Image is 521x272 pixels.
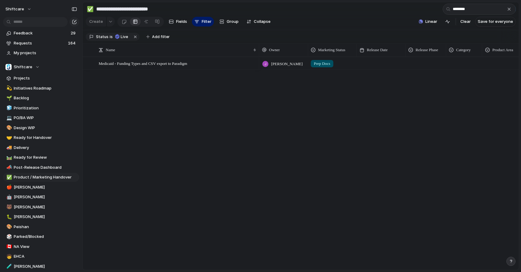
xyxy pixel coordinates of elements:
span: Collapse [254,19,271,25]
div: 🧊 [6,104,11,111]
a: 🇨🇦NA View [3,242,79,251]
a: 🚚Delivery [3,143,79,152]
div: 🌱 [6,95,11,102]
div: 🧒 [6,253,11,260]
button: 📣 [5,164,12,171]
span: Ready for Handover [14,135,77,141]
button: 💫 [5,85,12,91]
button: Group [216,17,242,26]
div: 🎨 [6,223,11,230]
button: 🧊 [5,105,12,111]
a: ✅Product / Marketing Handover [3,173,79,182]
button: Linear [416,17,440,26]
span: Design WIP [14,125,77,131]
div: 🤖 [6,194,11,201]
button: ✅ [85,4,95,14]
span: Category [456,47,471,53]
span: Peishan [14,224,77,230]
div: 🤖[PERSON_NAME] [3,193,79,202]
a: Feedback29 [3,29,79,38]
span: NA View [14,244,77,250]
button: 🛤️ [5,154,12,161]
span: Clear [460,19,471,25]
button: 🐻 [5,204,12,210]
span: 164 [68,40,77,46]
a: 🌱Backlog [3,94,79,103]
span: Backlog [14,95,77,101]
span: Status [96,34,108,40]
a: 🧪[PERSON_NAME] [3,262,79,271]
button: Live [113,34,132,40]
button: Collapse [244,17,273,26]
div: 🎨 [6,124,11,131]
a: 🧒EHCA [3,252,79,261]
span: Parked/Blocked [14,234,77,240]
button: 🐛 [5,214,12,220]
div: ✅ [6,174,11,181]
span: Projects [14,75,77,81]
span: Release Date [367,47,388,53]
a: My projects [3,48,79,58]
button: Clear [458,17,473,26]
button: Shiftcare [3,62,79,72]
a: 🧊Prioritization [3,104,79,113]
span: Shiftcare [14,64,32,70]
span: is [110,34,113,40]
span: Prep Docs [314,61,330,67]
span: PO/BA WIP [14,115,77,121]
div: 🤝Ready for Handover [3,133,79,142]
button: 🎲 [5,234,12,240]
span: Prioritization [14,105,77,111]
div: 🐻[PERSON_NAME] [3,203,79,212]
span: [PERSON_NAME] [271,61,303,67]
button: 🇨🇦 [5,244,12,250]
span: Add filter [152,34,170,40]
span: Requests [14,40,66,46]
a: 🍎[PERSON_NAME] [3,183,79,192]
div: 💫 [6,85,11,92]
a: Requests164 [3,39,79,48]
div: 🤝 [6,134,11,141]
a: 🎨Peishan [3,222,79,231]
button: shiftcare [3,4,35,14]
span: Ready for Review [14,154,77,161]
a: 🎨Design WIP [3,123,79,132]
div: 💫Initiatives Roadmap [3,84,79,93]
span: shiftcare [5,6,24,12]
span: [PERSON_NAME] [14,194,77,200]
div: 💻PO/BA WIP [3,113,79,122]
div: 🇨🇦 [6,243,11,250]
button: 🧒 [5,253,12,260]
a: 📣Post-Release Dashboard [3,163,79,172]
a: Projects [3,74,79,83]
a: 🎲Parked/Blocked [3,232,79,241]
span: [PERSON_NAME] [14,204,77,210]
button: Save for everyone [475,17,516,26]
span: Product / Marketing Handover [14,174,77,180]
span: 29 [71,30,77,36]
span: Feedback [14,30,69,36]
span: Fields [176,19,187,25]
span: Owner [269,47,280,53]
span: Linear [425,19,437,25]
span: My projects [14,50,77,56]
div: 🚚 [6,144,11,151]
span: Initiatives Roadmap [14,85,77,91]
button: Fields [166,17,190,26]
span: [PERSON_NAME] [14,263,77,270]
div: ✅ [87,5,94,13]
div: 🛤️Ready for Review [3,153,79,162]
button: 🚚 [5,145,12,151]
div: 🎲 [6,233,11,240]
span: Marketing Status [318,47,345,53]
button: 🌱 [5,95,12,101]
